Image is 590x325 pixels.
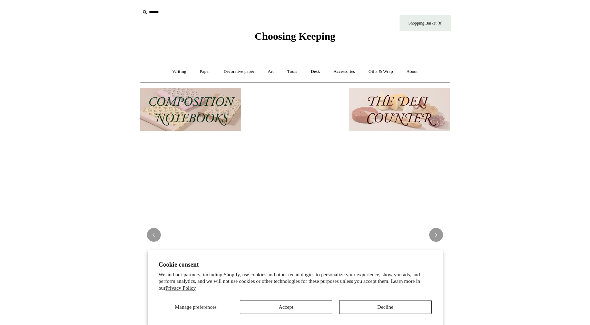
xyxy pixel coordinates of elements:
img: The Deli Counter [349,88,450,131]
button: Previous [147,228,161,242]
a: Tools [281,63,304,81]
a: Privacy Policy [166,285,196,291]
a: Decorative paper [217,63,260,81]
h2: Cookie consent [159,261,432,268]
button: Manage preferences [158,300,233,314]
button: Next [429,228,443,242]
a: Choosing Keeping [255,36,335,41]
a: Gifts & Wrap [362,63,399,81]
a: Shopping Basket (0) [400,15,451,31]
span: Choosing Keeping [255,30,335,42]
a: Desk [305,63,326,81]
a: Art [262,63,280,81]
img: New.jpg__PID:f73bdf93-380a-4a35-bcfe-7823039498e1 [244,88,345,131]
span: Manage preferences [175,304,217,310]
p: We and our partners, including Shopify, use cookies and other technologies to personalize your ex... [159,271,432,292]
a: Writing [166,63,193,81]
a: Paper [194,63,216,81]
a: About [400,63,424,81]
img: 202302 Composition ledgers.jpg__PID:69722ee6-fa44-49dd-a067-31375e5d54ec [140,88,241,131]
button: Accept [240,300,332,314]
button: Decline [339,300,432,314]
a: Accessories [327,63,361,81]
img: USA PSA .jpg__PID:33428022-6587-48b7-8b57-d7eefc91f15a [140,138,450,310]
